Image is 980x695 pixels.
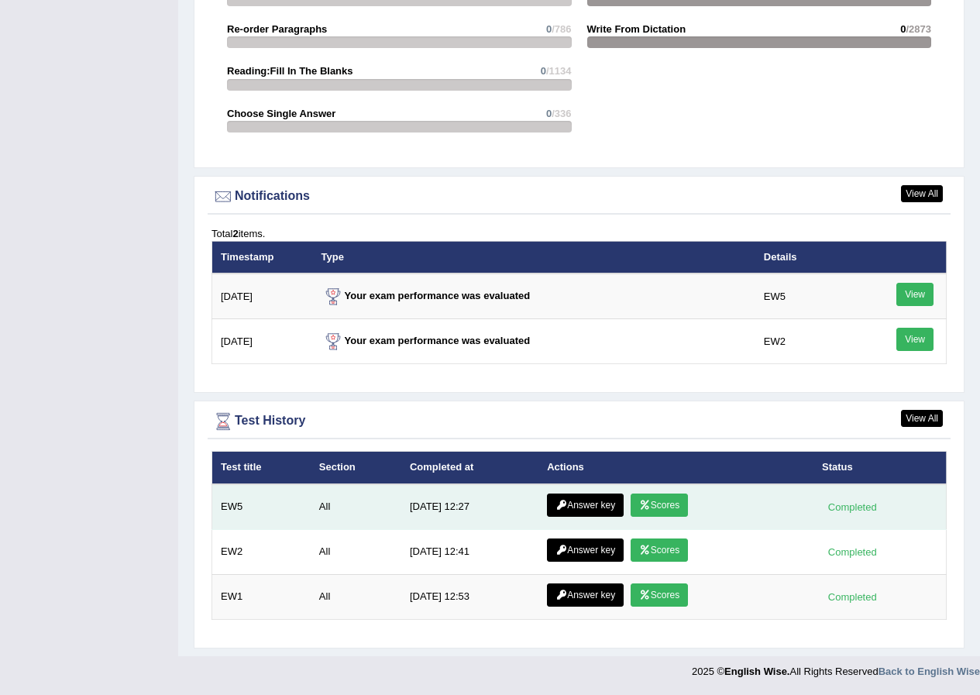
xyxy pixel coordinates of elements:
span: /2873 [906,23,931,35]
td: EW2 [212,529,311,574]
th: Status [813,452,946,484]
th: Type [313,241,755,274]
td: [DATE] 12:53 [401,574,538,619]
a: View [896,328,934,351]
a: View All [901,185,943,202]
strong: Your exam performance was evaluated [322,335,531,346]
td: All [311,574,401,619]
a: Answer key [547,583,624,607]
strong: English Wise. [724,666,789,677]
span: /786 [552,23,571,35]
a: Answer key [547,494,624,517]
a: Scores [631,583,688,607]
strong: Write From Dictation [587,23,686,35]
th: Timestamp [212,241,313,274]
b: 2 [232,228,238,239]
span: /336 [552,108,571,119]
td: [DATE] 12:41 [401,529,538,574]
div: 2025 © All Rights Reserved [692,656,980,679]
td: EW2 [755,319,854,364]
span: 0 [546,108,552,119]
span: /1134 [546,65,572,77]
a: Scores [631,538,688,562]
strong: Choose Single Answer [227,108,335,119]
th: Details [755,241,854,274]
th: Completed at [401,452,538,484]
td: All [311,529,401,574]
div: Completed [822,544,882,560]
a: Answer key [547,538,624,562]
td: [DATE] [212,319,313,364]
span: 0 [541,65,546,77]
td: All [311,484,401,530]
td: EW5 [755,274,854,319]
td: EW1 [212,574,311,619]
div: Test History [211,410,947,433]
a: View All [901,410,943,427]
div: Completed [822,589,882,605]
strong: Re-order Paragraphs [227,23,327,35]
td: [DATE] 12:27 [401,484,538,530]
th: Section [311,452,401,484]
th: Test title [212,452,311,484]
td: EW5 [212,484,311,530]
span: 0 [900,23,906,35]
th: Actions [538,452,813,484]
a: Scores [631,494,688,517]
a: Back to English Wise [879,666,980,677]
strong: Your exam performance was evaluated [322,290,531,301]
td: [DATE] [212,274,313,319]
a: View [896,283,934,306]
span: 0 [546,23,552,35]
div: Total items. [211,226,947,241]
div: Notifications [211,185,947,208]
div: Completed [822,499,882,515]
strong: Reading:Fill In The Blanks [227,65,353,77]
